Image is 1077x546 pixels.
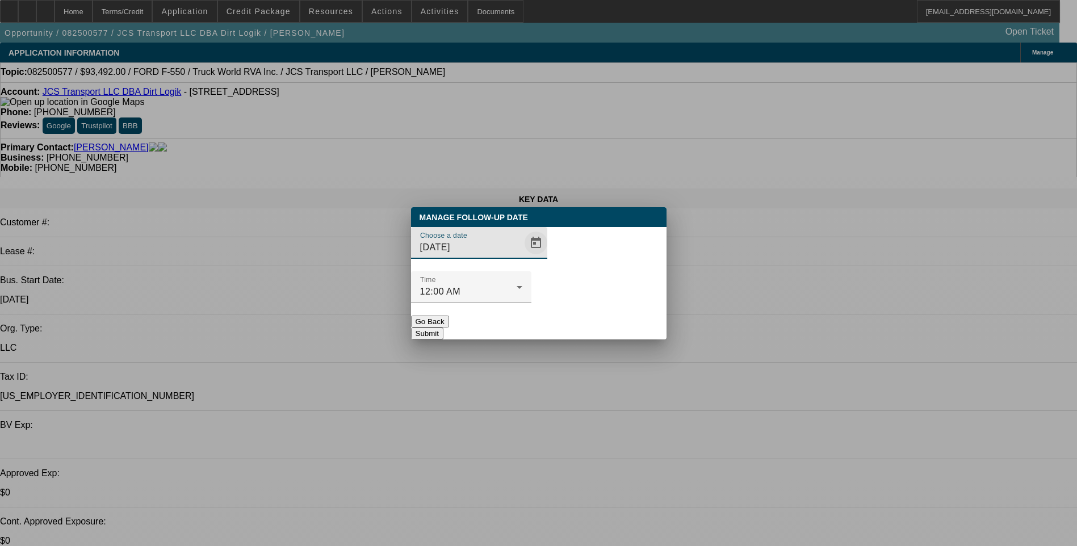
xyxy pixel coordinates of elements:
[420,213,528,222] span: Manage Follow-Up Date
[411,327,443,339] button: Submit
[411,316,449,327] button: Go Back
[420,287,461,296] span: 12:00 AM
[420,276,436,283] mat-label: Time
[420,232,467,239] mat-label: Choose a date
[525,232,547,254] button: Open calendar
